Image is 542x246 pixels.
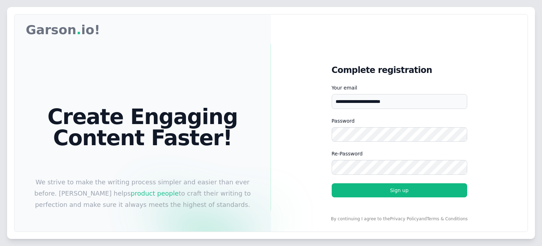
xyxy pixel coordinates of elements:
[331,209,468,222] div: By continuing I agree to the and
[26,23,100,44] p: Garson io!
[332,64,467,76] h1: Complete registration
[332,117,467,124] label: Password
[332,84,467,91] label: Your email
[427,216,468,221] a: Terms & Conditions
[390,216,419,221] a: Privacy Policy
[24,21,102,46] a: Garson.io!
[26,177,259,210] p: We strive to make the writing process simpler and easier than ever before. [PERSON_NAME] helps to...
[332,150,467,157] label: Re-Password
[332,183,467,197] button: Sign up
[131,190,179,197] span: product people
[26,106,259,148] h1: Create Engaging Content Faster!
[76,23,81,37] span: .
[26,23,260,44] nav: Global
